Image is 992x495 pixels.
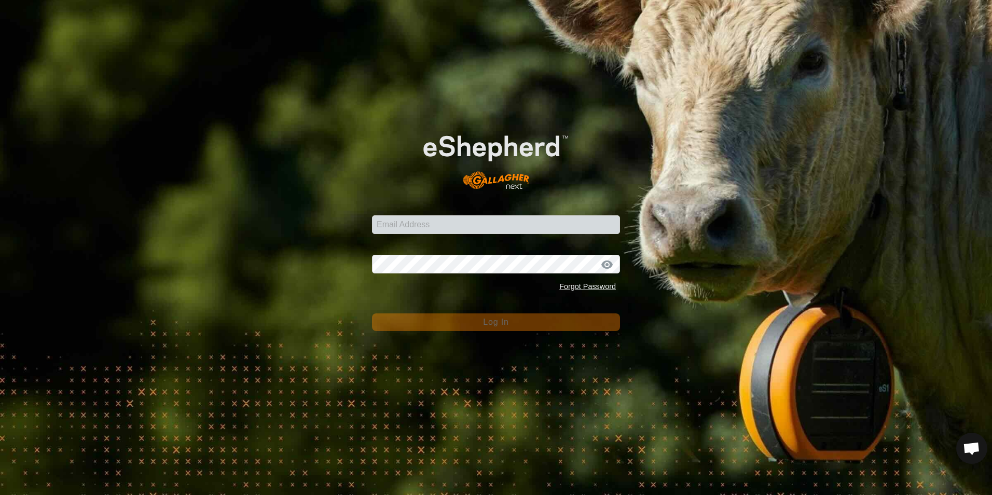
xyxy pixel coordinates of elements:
input: Email Address [372,215,620,234]
a: Open chat [956,433,987,464]
a: Forgot Password [559,282,616,291]
button: Log In [372,313,620,331]
img: E-shepherd Logo [397,115,595,199]
span: Log In [483,318,508,326]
